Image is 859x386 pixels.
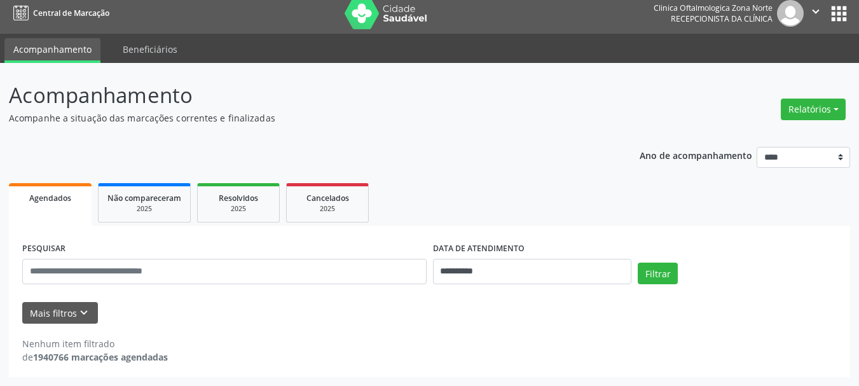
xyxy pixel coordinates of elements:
div: 2025 [107,204,181,214]
div: 2025 [296,204,359,214]
div: Nenhum item filtrado [22,337,168,350]
span: Central de Marcação [33,8,109,18]
button: Mais filtroskeyboard_arrow_down [22,302,98,324]
button: Relatórios [781,99,846,120]
a: Acompanhamento [4,38,100,63]
p: Acompanhamento [9,79,598,111]
label: PESQUISAR [22,239,65,259]
span: Resolvidos [219,193,258,203]
span: Recepcionista da clínica [671,13,773,24]
p: Ano de acompanhamento [640,147,752,163]
i: keyboard_arrow_down [77,306,91,320]
span: Não compareceram [107,193,181,203]
strong: 1940766 marcações agendadas [33,351,168,363]
p: Acompanhe a situação das marcações correntes e finalizadas [9,111,598,125]
a: Central de Marcação [9,3,109,24]
div: de [22,350,168,364]
div: 2025 [207,204,270,214]
i:  [809,4,823,18]
label: DATA DE ATENDIMENTO [433,239,525,259]
span: Agendados [29,193,71,203]
button: Filtrar [638,263,678,284]
a: Beneficiários [114,38,186,60]
span: Cancelados [306,193,349,203]
div: Clinica Oftalmologica Zona Norte [654,3,773,13]
button: apps [828,3,850,25]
